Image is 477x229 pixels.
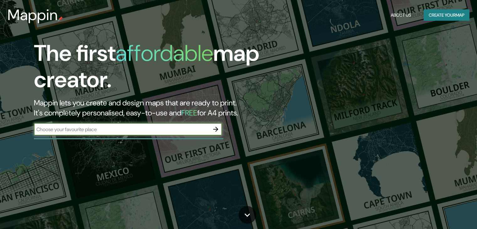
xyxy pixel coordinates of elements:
button: Create yourmap [424,9,469,21]
h1: affordable [116,39,213,68]
button: About Us [388,9,414,21]
input: Choose your favourite place [34,126,209,133]
h2: Mappin lets you create and design maps that are ready to print. It's completely personalised, eas... [34,98,273,118]
img: mappin-pin [58,16,63,21]
h1: The first map creator. [34,40,273,98]
h3: Mappin [8,6,58,24]
h5: FREE [181,108,197,118]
